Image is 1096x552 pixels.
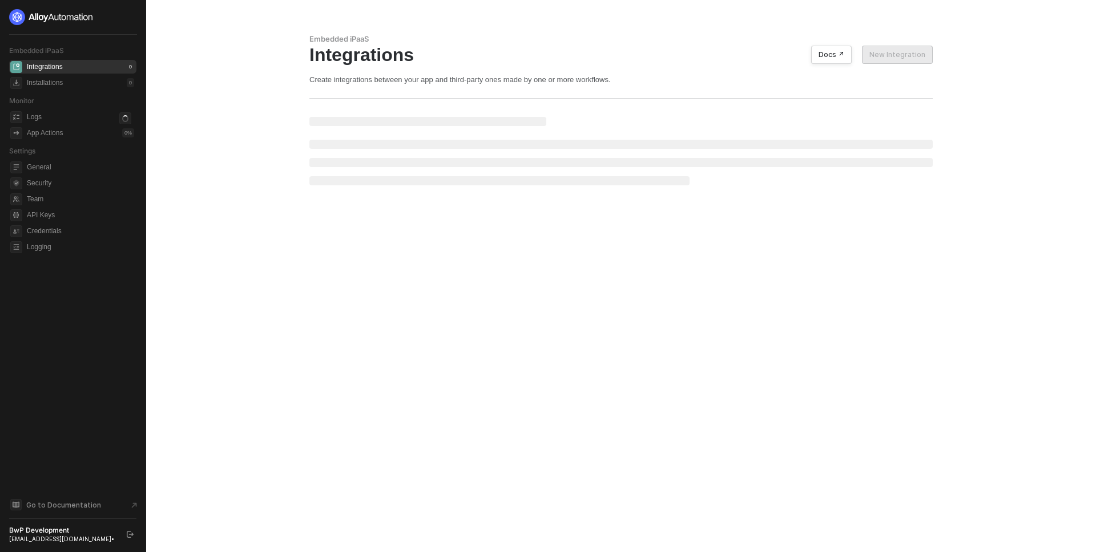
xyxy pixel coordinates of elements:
span: Credentials [27,224,134,238]
div: 0 % [122,128,134,137]
div: Logs [27,112,42,122]
div: Installations [27,78,63,88]
span: security [10,177,22,189]
span: installations [10,77,22,89]
span: integrations [10,61,22,73]
span: icon-logs [10,111,22,123]
span: api-key [10,209,22,221]
div: Docs ↗ [819,50,844,59]
span: icon-loader [119,112,131,124]
span: general [10,161,22,173]
span: documentation [10,499,22,510]
span: Logging [27,240,134,254]
div: BwP Development [9,526,116,535]
span: Security [27,176,134,190]
div: Integrations [309,44,933,66]
span: logging [10,241,22,253]
div: [EMAIL_ADDRESS][DOMAIN_NAME] • [9,535,116,543]
img: logo [9,9,94,25]
span: icon-app-actions [10,127,22,139]
span: Go to Documentation [26,500,101,510]
span: Embedded iPaaS [9,46,64,55]
span: API Keys [27,208,134,222]
span: Monitor [9,96,34,105]
span: document-arrow [128,500,140,511]
div: 0 [127,62,134,71]
div: Integrations [27,62,63,72]
button: Docs ↗ [811,46,852,64]
button: New Integration [862,46,933,64]
span: credentials [10,225,22,237]
span: General [27,160,134,174]
div: Embedded iPaaS [309,34,933,44]
span: Settings [9,147,35,155]
a: logo [9,9,136,25]
a: Knowledge Base [9,498,137,512]
div: Create integrations between your app and third-party ones made by one or more workflows. [309,75,933,84]
div: 0 [127,78,134,87]
span: Team [27,192,134,206]
span: team [10,193,22,205]
div: App Actions [27,128,63,138]
span: logout [127,531,134,538]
